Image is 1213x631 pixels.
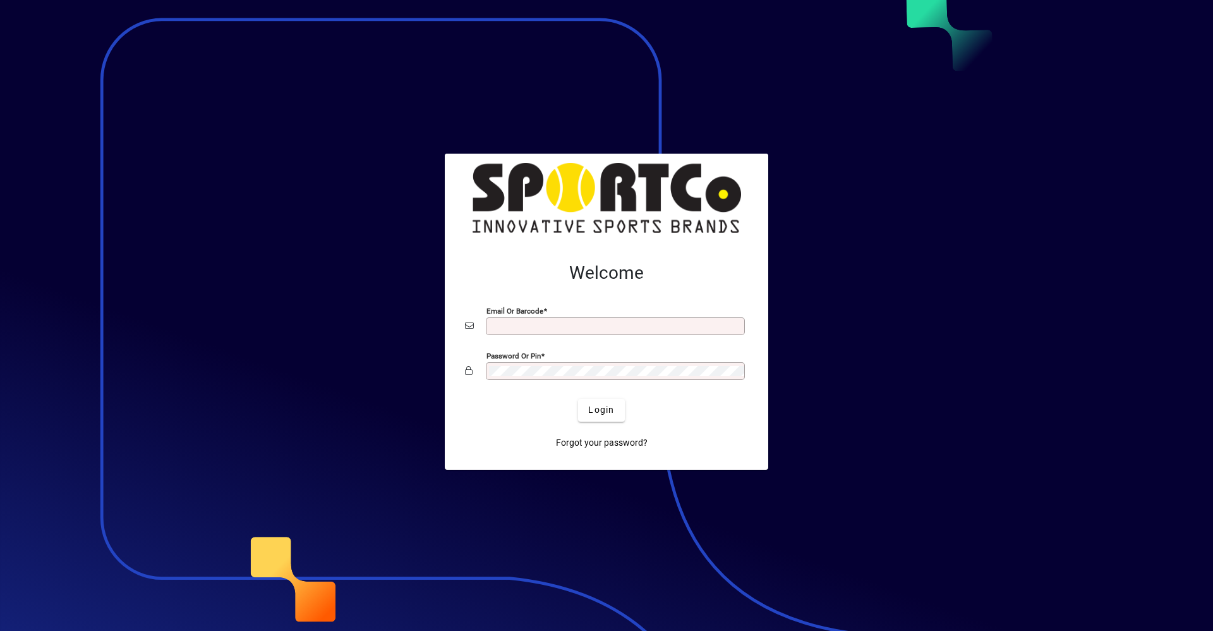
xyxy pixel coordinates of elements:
[465,262,748,284] h2: Welcome
[551,432,653,455] a: Forgot your password?
[486,306,543,315] mat-label: Email or Barcode
[578,399,624,422] button: Login
[556,436,648,450] span: Forgot your password?
[588,403,614,417] span: Login
[486,351,541,360] mat-label: Password or Pin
